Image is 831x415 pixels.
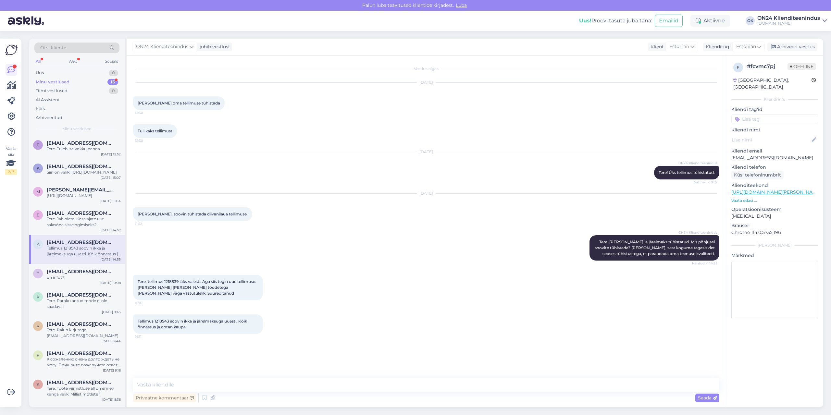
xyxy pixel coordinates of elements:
[655,15,683,27] button: Emailid
[37,323,39,328] span: V
[135,221,159,226] span: 11:52
[731,96,818,102] div: Kliendi info
[47,216,121,228] div: Tere. Jah olete. Kas vajate uut salasõna sisselogimiseks?
[47,380,114,385] span: kairitlepp@gmail.com
[37,353,40,358] span: P
[757,16,820,21] div: ON24 Klienditeenindus
[733,77,812,91] div: [GEOGRAPHIC_DATA], [GEOGRAPHIC_DATA]
[731,114,818,124] input: Lisa tag
[62,126,92,132] span: Minu vestlused
[34,57,42,66] div: All
[732,136,811,143] input: Lisa nimi
[102,339,121,344] div: [DATE] 9:44
[648,43,664,50] div: Klient
[579,18,591,24] b: Uus!
[747,63,788,70] div: # fcvmc7pj
[138,128,172,133] span: Tuli kaks tellimust
[47,164,114,169] span: Kaidi91@gmail.com
[101,228,121,233] div: [DATE] 14:57
[103,368,121,373] div: [DATE] 9:18
[47,140,114,146] span: erki@visuaal.ee
[47,275,121,280] div: on infot?
[133,190,719,196] div: [DATE]
[100,280,121,285] div: [DATE] 10:08
[36,115,62,121] div: Arhiveeritud
[102,397,121,402] div: [DATE] 8:36
[47,239,114,245] span: annely.karu@mail.ee
[67,57,79,66] div: Web
[47,187,114,193] span: monika.jasson@gmail.com
[693,180,717,185] span: Nähtud ✓ 9:57
[138,212,248,216] span: [PERSON_NAME], soovin tühistada diivanilaua tellimuse.
[731,198,818,203] p: Vaata edasi ...
[135,138,159,143] span: 12:30
[690,15,730,27] div: Aktiivne
[698,395,717,401] span: Saada
[47,292,114,298] span: Kodulinnatuled@gmail.com
[36,70,44,76] div: Uus
[101,257,121,262] div: [DATE] 14:55
[659,170,715,175] span: Tere! Üks tellimus tühistatud.
[36,88,68,94] div: Tiimi vestlused
[669,43,689,50] span: Estonian
[101,175,121,180] div: [DATE] 15:07
[197,43,230,50] div: juhib vestlust
[100,199,121,203] div: [DATE] 15:04
[736,43,756,50] span: Estonian
[788,63,816,70] span: Offline
[5,146,17,175] div: Vaata siia
[47,350,114,356] span: Pavelumb@gmail.com
[5,169,17,175] div: 2 / 3
[703,43,731,50] div: Klienditugi
[731,229,818,236] p: Chrome 114.0.5735.196
[678,230,717,235] span: ON24 Klienditeenindus
[47,210,114,216] span: eve.urvaste@mail.ee
[757,21,820,26] div: [DOMAIN_NAME]
[133,149,719,155] div: [DATE]
[36,79,69,85] div: Minu vestlused
[731,154,818,161] p: [EMAIL_ADDRESS][DOMAIN_NAME]
[37,213,39,217] span: e
[36,97,60,103] div: AI Assistent
[731,164,818,171] p: Kliendi telefon
[47,193,121,199] div: [URL][DOMAIN_NAME]
[595,239,716,256] span: Tere. [PERSON_NAME] ja järelmaks tühistatud. Mis põhjusel soovite tühistada? [PERSON_NAME], sest ...
[731,252,818,259] p: Märkmed
[731,189,821,195] a: [URL][DOMAIN_NAME][PERSON_NAME]
[37,242,40,247] span: a
[47,356,121,368] div: К сожалению очень долго ждать не могу. Пришлите пожалуйста ответ на почте [EMAIL_ADDRESS][DOMAIN_...
[37,271,39,276] span: t
[731,127,818,133] p: Kliendi nimi
[757,16,827,26] a: ON24 Klienditeenindus[DOMAIN_NAME]
[104,57,119,66] div: Socials
[37,142,39,147] span: e
[731,206,818,213] p: Operatsioonisüsteem
[102,310,121,314] div: [DATE] 9:45
[746,16,755,25] div: OK
[135,334,159,339] span: 16:11
[678,161,717,165] span: ON24 Klienditeenindus
[37,382,40,387] span: k
[101,152,121,157] div: [DATE] 15:52
[138,101,220,105] span: [PERSON_NAME] oma tellimuse tühistada
[47,245,121,257] div: Tellimus 1218543 soovin ikka ja järelmaksuga uuesti. Kõik õnnestus ja ootan kaupa
[731,171,784,179] div: Küsi telefoninumbrit
[731,182,818,189] p: Klienditeekond
[579,17,652,25] div: Proovi tasuta juba täna:
[767,43,817,51] div: Arhiveeri vestlus
[454,2,469,8] span: Luba
[138,319,248,329] span: Tellimus 1218543 soovin ikka ja järelmaksuga uuesti. Kõik õnnestus ja ootan kaupa
[37,166,40,171] span: K
[47,269,114,275] span: tiia069@gmail.com
[47,321,114,327] span: Vilba.kadri@gmail.com
[133,394,196,402] div: Privaatne kommentaar
[107,79,118,85] div: 15
[136,43,188,50] span: ON24 Klienditeenindus
[138,279,257,296] span: Tere, tellimus 1218539 läks valesti. Aga siis tegin uue tellimuse. [PERSON_NAME] [PERSON_NAME] to...
[731,242,818,248] div: [PERSON_NAME]
[37,294,40,299] span: K
[109,70,118,76] div: 0
[692,261,717,266] span: Nähtud ✓ 14:55
[109,88,118,94] div: 0
[135,300,159,305] span: 16:10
